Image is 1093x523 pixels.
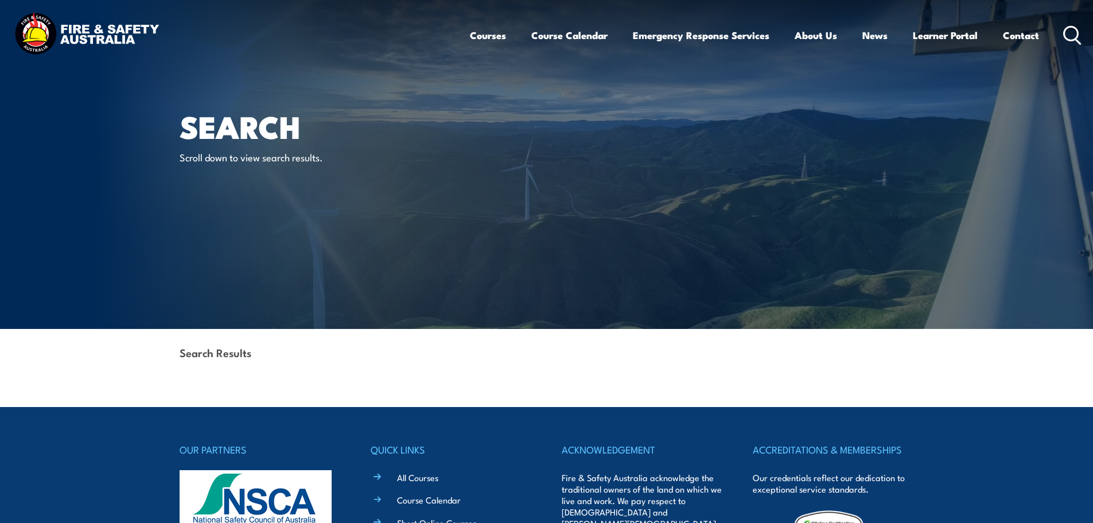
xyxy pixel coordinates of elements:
[753,472,913,495] p: Our credentials reflect our dedication to exceptional service standards.
[397,471,438,483] a: All Courses
[562,441,722,458] h4: ACKNOWLEDGEMENT
[753,441,913,458] h4: ACCREDITATIONS & MEMBERSHIPS
[371,441,531,458] h4: QUICK LINKS
[180,344,251,360] strong: Search Results
[633,20,769,51] a: Emergency Response Services
[180,113,463,140] h1: Search
[180,150,389,164] p: Scroll down to view search results.
[913,20,978,51] a: Learner Portal
[1003,20,1039,51] a: Contact
[795,20,837,51] a: About Us
[531,20,608,51] a: Course Calendar
[862,20,888,51] a: News
[180,441,340,458] h4: OUR PARTNERS
[397,494,461,506] a: Course Calendar
[470,20,506,51] a: Courses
